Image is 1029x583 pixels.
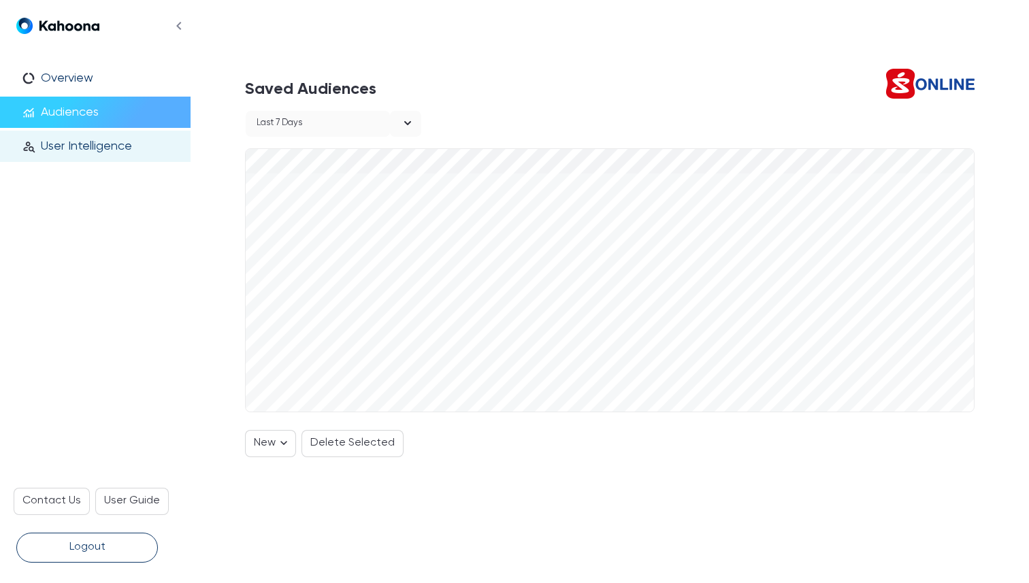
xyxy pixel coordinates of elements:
button: Delete Selected [301,430,404,457]
h1: Saved Audiences [245,65,750,110]
button: New [245,430,296,457]
svg: open [399,115,416,131]
p: New [254,435,276,452]
a: monitoringAudiences [16,105,207,120]
span: monitoring [22,105,35,119]
p: Logout [69,539,105,556]
a: person_searchUser Intelligence [16,139,207,154]
button: Logout [16,533,158,563]
p: Delete Selected [310,435,395,452]
a: data_usageOverview [16,71,207,86]
a: User Guide [95,488,169,515]
img: Logo [16,18,99,34]
p: Audiences [41,105,99,120]
span: person_search [22,139,35,153]
a: Contact Us [14,488,90,515]
p: Overview [41,71,93,86]
img: 0 [886,68,975,99]
input: Selected Last 7 days. Timeframe [383,115,385,131]
span: data_usage [22,71,35,85]
div: Last 7 days [257,115,302,133]
p: User Guide [104,493,160,510]
p: Contact Us [22,493,81,510]
p: User Intelligence [41,139,132,154]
